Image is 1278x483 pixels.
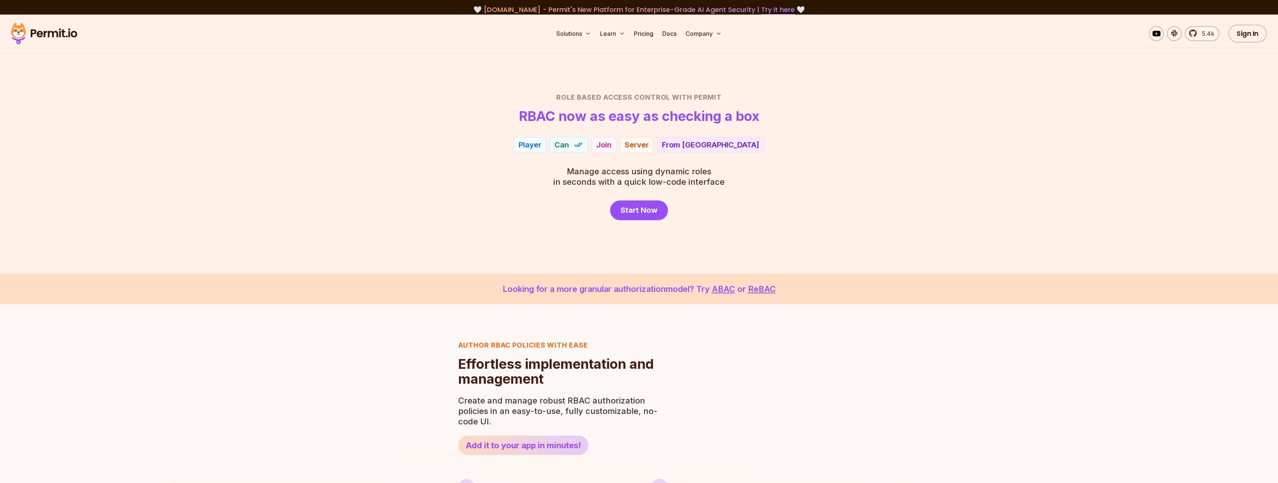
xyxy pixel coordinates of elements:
[378,92,900,103] h2: Role Based Access Control
[7,21,81,46] img: Permit logo
[610,200,668,220] a: Start Now
[631,26,656,41] a: Pricing
[659,26,679,41] a: Docs
[597,26,628,41] button: Learn
[1185,26,1219,41] a: 5.4k
[625,140,649,150] div: Server
[519,140,541,150] div: Player
[682,26,725,41] button: Company
[672,92,722,103] span: with Permit
[18,4,1260,15] div: 🤍 🤍
[761,5,795,15] a: Try it here
[554,140,569,150] span: Can
[458,436,588,455] a: Add it to your app in minutes!
[519,109,759,124] h1: RBAC now as easy as checking a box
[1197,29,1214,38] span: 5.4k
[662,140,759,150] div: From [GEOGRAPHIC_DATA]
[553,26,594,41] button: Solutions
[18,283,1260,295] p: Looking for a more granular authorization model? Try or
[596,140,612,150] div: Join
[553,166,725,177] span: Manage access using dynamic roles
[621,205,657,215] span: Start Now
[458,356,662,386] h2: Effortless implementation and management
[458,340,662,350] h3: Author RBAC POLICIES with EASE
[1228,25,1267,43] a: Sign In
[712,284,735,294] a: ABAC
[553,166,725,187] p: in seconds with a quick low-code interface
[458,395,662,427] p: Create and manage robust RBAC authorization policies in an easy-to-use, fully customizable, no-co...
[484,5,795,14] span: [DOMAIN_NAME] - Permit's New Platform for Enterprise-Grade AI Agent Security |
[748,284,776,294] a: ReBAC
